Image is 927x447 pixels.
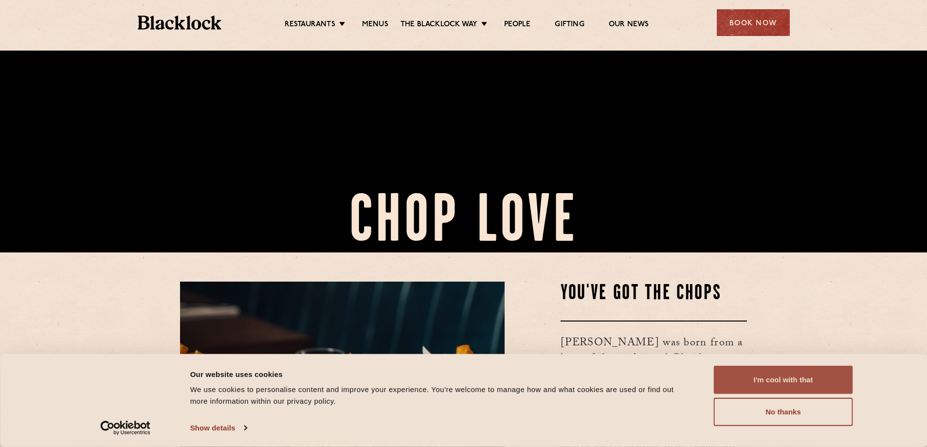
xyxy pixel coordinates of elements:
[714,366,853,394] button: I'm cool with that
[717,9,790,36] div: Book Now
[285,20,335,31] a: Restaurants
[362,20,388,31] a: Menus
[561,282,747,306] h2: You've Got The Chops
[138,16,222,30] img: BL_Textured_Logo-footer-cropped.svg
[714,398,853,426] button: No thanks
[190,421,247,435] a: Show details
[83,421,168,435] a: Usercentrics Cookiebot - opens in a new window
[400,20,477,31] a: The Blacklock Way
[561,321,747,380] h3: [PERSON_NAME] was born from a love of the traditional Chophouse.
[609,20,649,31] a: Our News
[190,368,692,380] div: Our website uses cookies
[555,20,584,31] a: Gifting
[504,20,530,31] a: People
[190,384,692,407] div: We use cookies to personalise content and improve your experience. You're welcome to manage how a...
